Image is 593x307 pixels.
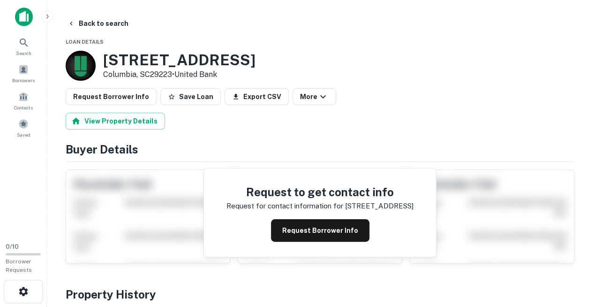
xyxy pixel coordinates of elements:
img: capitalize-icon.png [15,8,33,26]
h4: Property History [66,286,574,303]
span: Borrower Requests [6,258,32,273]
p: Columbia, SC29223 • [103,69,255,80]
span: Saved [17,131,30,138]
a: Borrowers [3,61,44,86]
button: Save Loan [160,88,221,105]
iframe: Chat Widget [546,232,593,277]
span: Loan Details [66,39,104,45]
a: Saved [3,115,44,140]
a: Search [3,33,44,59]
h3: [STREET_ADDRESS] [103,51,255,69]
a: Contacts [3,88,44,113]
span: Contacts [14,104,33,111]
button: Export CSV [225,88,289,105]
button: Request Borrower Info [271,219,369,242]
button: Request Borrower Info [66,88,157,105]
h4: Buyer Details [66,141,574,158]
button: Back to search [64,15,132,32]
a: United Bank [174,70,217,79]
span: Borrowers [12,77,35,84]
button: View Property Details [66,113,165,130]
h4: Request to get contact info [226,184,413,200]
button: More [293,88,336,105]
p: [STREET_ADDRESS] [345,200,413,212]
span: 0 / 10 [6,243,19,250]
span: Search [16,49,31,57]
p: Request for contact information for [226,200,343,212]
